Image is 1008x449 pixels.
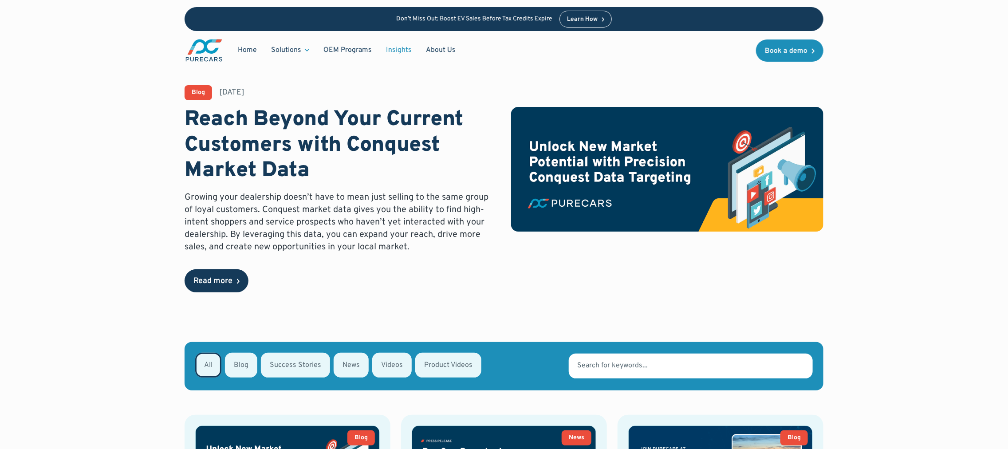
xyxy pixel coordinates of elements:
[419,42,463,59] a: About Us
[396,16,552,23] p: Don’t Miss Out: Boost EV Sales Before Tax Credits Expire
[185,38,224,63] a: main
[567,16,598,23] div: Learn How
[264,42,316,59] div: Solutions
[185,107,497,184] h1: Reach Beyond Your Current Customers with Conquest Market Data
[185,269,248,292] a: Read more
[569,354,813,378] input: Search for keywords...
[569,435,584,441] div: News
[354,435,368,441] div: Blog
[756,39,823,62] a: Book a demo
[559,11,612,28] a: Learn How
[231,42,264,59] a: Home
[271,45,301,55] div: Solutions
[193,277,232,285] div: Read more
[219,87,244,98] div: [DATE]
[765,47,807,55] div: Book a demo
[185,38,224,63] img: purecars logo
[185,191,497,253] p: Growing your dealership doesn’t have to mean just selling to the same group of loyal customers. C...
[185,342,823,390] form: Email Form
[787,435,801,441] div: Blog
[316,42,379,59] a: OEM Programs
[192,90,205,96] div: Blog
[379,42,419,59] a: Insights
